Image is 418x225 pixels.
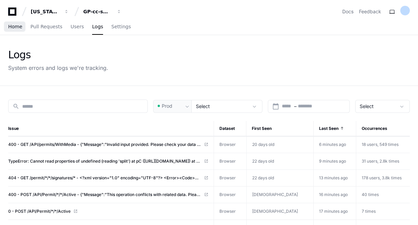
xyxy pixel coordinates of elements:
td: Browser [214,170,246,186]
a: Home [8,19,22,35]
span: 404 - GET /permit/*/*/signatures/* - <?xml version="1.0" encoding="UTF-8"?> <Error><Code>NoSuchKe... [8,175,201,181]
a: Settings [111,19,131,35]
span: – [294,103,297,110]
div: Logs [8,49,108,61]
a: 0 - POST /API/Permit/*/*/Active [8,209,208,214]
a: TypeError: Cannot read properties of undefined (reading 'split') at pC ([URL][DOMAIN_NAME]) at cG... [8,159,208,164]
td: 22 days old [246,153,314,169]
span: Settings [111,25,131,29]
span: 31 users, 2.8k times [362,159,399,164]
button: Open calendar [272,103,279,110]
button: GP-cc-sml-apps [81,5,124,18]
th: Occurrences [356,121,410,136]
div: System errors and logs we're tracking. [8,64,108,72]
span: First Seen [252,126,272,131]
span: Pull Requests [30,25,62,29]
a: Logs [92,19,103,35]
a: 400 - POST /API/Permit/*/*/Active - {"Message":"This operation conflicts with related data. Pleas... [8,192,208,197]
td: 17 minutes ago [314,203,356,220]
span: 400 - GET /API/permits/WithMedia - {"Message":"Invalid input provided. Please check your data and... [8,142,201,147]
button: [US_STATE] Pacific [28,5,72,18]
a: 400 - GET /API/permits/WithMedia - {"Message":"Invalid input provided. Please check your data and... [8,142,208,147]
th: Issue [8,121,214,136]
td: Browser [214,186,246,203]
span: Users [71,25,84,29]
span: 0 - POST /API/Permit/*/*/Active [8,209,71,214]
a: Users [71,19,84,35]
td: 22 days old [246,170,314,186]
td: Browser [214,136,246,153]
button: Feedback [359,8,381,15]
span: Home [8,25,22,29]
td: Browser [214,203,246,220]
span: 400 - POST /API/Permit/*/*/Active - {"Message":"This operation conflicts with related data. Pleas... [8,192,201,197]
span: Logs [92,25,103,29]
td: 13 minutes ago [314,170,356,186]
td: [DEMOGRAPHIC_DATA] [246,186,314,203]
a: 404 - GET /permit/*/*/signatures/* - <?xml version="1.0" encoding="UTF-8"?> <Error><Code>NoSuchKe... [8,175,208,181]
td: 6 minutes ago [314,136,356,153]
span: 178 users, 3.8k times [362,175,402,180]
span: Select [360,103,374,109]
td: Browser [214,153,246,170]
span: Prod [162,103,172,109]
div: GP-cc-sml-apps [83,8,113,15]
th: Dataset [214,121,246,136]
span: TypeError: Cannot read properties of undefined (reading 'split') at pC ([URL][DOMAIN_NAME]) at cG... [8,159,201,164]
span: 40 times [362,192,379,197]
td: 9 minutes ago [314,153,356,170]
td: [DEMOGRAPHIC_DATA] [246,203,314,220]
span: 18 users, 549 times [362,142,399,147]
span: Select [196,103,210,109]
mat-icon: search [13,103,19,110]
td: 20 days old [246,136,314,153]
mat-icon: calendar_today [272,103,279,110]
span: Last Seen [319,126,338,131]
span: 7 times [362,209,376,214]
td: 16 minutes ago [314,186,356,203]
a: Docs [342,8,354,15]
a: Pull Requests [30,19,62,35]
div: [US_STATE] Pacific [31,8,60,15]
